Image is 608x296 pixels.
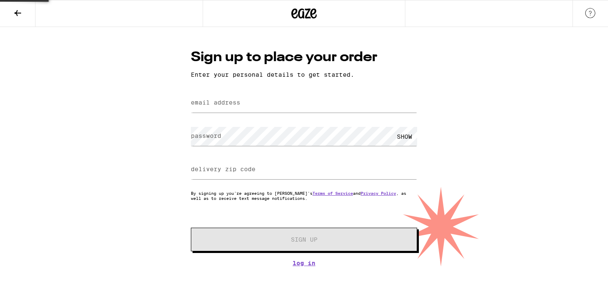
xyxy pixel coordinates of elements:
[191,99,240,106] label: email address
[291,237,318,242] span: Sign Up
[191,48,417,67] h1: Sign up to place your order
[191,71,417,78] p: Enter your personal details to get started.
[191,260,417,266] a: Log In
[361,191,396,196] a: Privacy Policy
[5,6,61,13] span: Hi. Need any help?
[191,166,255,172] label: delivery zip code
[191,94,417,113] input: email address
[191,160,417,179] input: delivery zip code
[191,228,417,251] button: Sign Up
[312,191,353,196] a: Terms of Service
[191,132,221,139] label: password
[392,127,417,146] div: SHOW
[191,191,417,201] p: By signing up you're agreeing to [PERSON_NAME]'s and , as well as to receive text message notific...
